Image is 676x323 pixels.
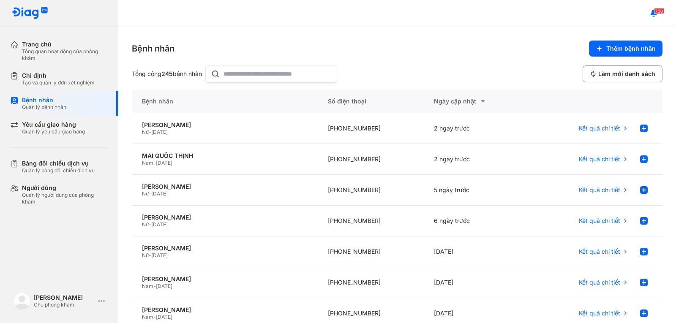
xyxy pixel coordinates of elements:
[424,236,530,267] div: [DATE]
[22,167,95,174] div: Quản lý bảng đối chiếu dịch vụ
[424,175,530,206] div: 5 ngày trước
[579,279,620,286] span: Kết quả chi tiết
[142,275,308,283] div: [PERSON_NAME]
[149,252,151,258] span: -
[156,314,172,320] span: [DATE]
[318,90,424,113] div: Số điện thoại
[654,8,664,14] span: 730
[14,293,30,309] img: logo
[606,45,656,52] span: Thêm bệnh nhân
[12,7,48,20] img: logo
[132,43,174,54] div: Bệnh nhân
[22,48,108,62] div: Tổng quan hoạt động của phòng khám
[142,121,308,129] div: [PERSON_NAME]
[424,267,530,298] div: [DATE]
[156,160,172,166] span: [DATE]
[318,113,424,144] div: [PHONE_NUMBER]
[149,190,151,197] span: -
[142,190,149,197] span: Nữ
[151,252,168,258] span: [DATE]
[142,221,149,228] span: Nữ
[318,206,424,236] div: [PHONE_NUMBER]
[153,283,156,289] span: -
[142,214,308,221] div: [PERSON_NAME]
[151,221,168,228] span: [DATE]
[142,152,308,160] div: MAI QUỐC THỊNH
[579,217,620,225] span: Kết quả chi tiết
[22,104,66,111] div: Quản lý bệnh nhân
[132,70,202,78] div: Tổng cộng bệnh nhân
[142,129,149,135] span: Nữ
[579,248,620,255] span: Kết quả chi tiết
[22,41,108,48] div: Trang chủ
[424,144,530,175] div: 2 ngày trước
[142,283,153,289] span: Nam
[153,160,156,166] span: -
[579,186,620,194] span: Kết quả chi tiết
[142,252,149,258] span: Nữ
[161,70,173,77] span: 245
[318,267,424,298] div: [PHONE_NUMBER]
[149,221,151,228] span: -
[22,160,95,167] div: Bảng đối chiếu dịch vụ
[583,65,662,82] button: Làm mới danh sách
[142,314,153,320] span: Nam
[579,155,620,163] span: Kết quả chi tiết
[22,72,95,79] div: Chỉ định
[153,314,156,320] span: -
[142,244,308,252] div: [PERSON_NAME]
[434,96,520,106] div: Ngày cập nhật
[22,192,108,205] div: Quản lý người dùng của phòng khám
[149,129,151,135] span: -
[318,175,424,206] div: [PHONE_NUMBER]
[22,121,85,128] div: Yêu cầu giao hàng
[142,183,308,190] div: [PERSON_NAME]
[156,283,172,289] span: [DATE]
[142,306,308,314] div: [PERSON_NAME]
[22,96,66,104] div: Bệnh nhân
[22,79,95,86] div: Tạo và quản lý đơn xét nghiệm
[151,129,168,135] span: [DATE]
[34,301,95,308] div: Chủ phòng khám
[22,128,85,135] div: Quản lý yêu cầu giao hàng
[151,190,168,197] span: [DATE]
[424,206,530,236] div: 6 ngày trước
[22,184,108,192] div: Người dùng
[598,70,655,78] span: Làm mới danh sách
[318,144,424,175] div: [PHONE_NUMBER]
[318,236,424,267] div: [PHONE_NUMBER]
[34,294,95,301] div: [PERSON_NAME]
[579,125,620,132] span: Kết quả chi tiết
[424,113,530,144] div: 2 ngày trước
[132,90,318,113] div: Bệnh nhân
[589,41,662,57] button: Thêm bệnh nhân
[579,309,620,317] span: Kết quả chi tiết
[142,160,153,166] span: Nam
